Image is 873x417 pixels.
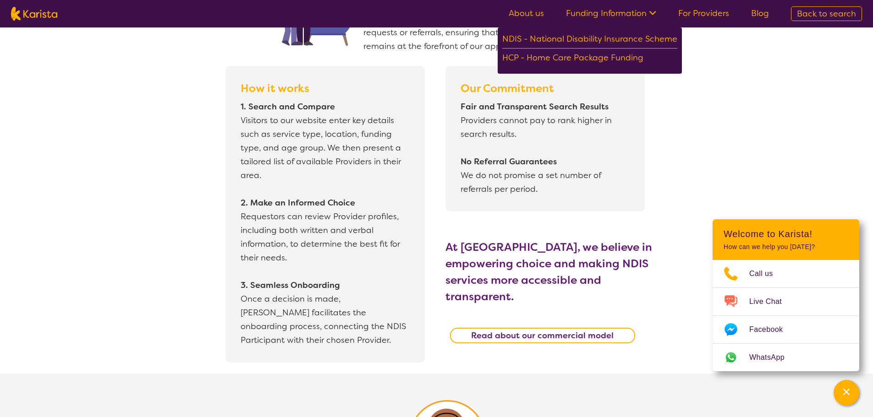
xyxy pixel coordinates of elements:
[11,7,57,21] img: Karista logo
[241,197,355,208] b: 2. Make an Informed Choice
[751,8,769,19] a: Blog
[461,101,609,112] b: Fair and Transparent Search Results
[502,51,677,67] div: HCP - Home Care Package Funding
[834,380,859,406] button: Channel Menu
[509,8,544,19] a: About us
[713,260,859,371] ul: Choose channel
[461,100,629,196] p: Providers cannot pay to rank higher in search results. We do not promise a set number of referral...
[461,156,557,167] b: No Referral Guarantees
[471,330,614,341] b: Read about our commercial model
[724,243,848,251] p: How can we help you [DATE]?
[461,81,554,96] b: Our Commitment
[566,8,656,19] a: Funding Information
[791,6,862,21] a: Back to search
[797,8,856,19] span: Back to search
[241,101,335,112] b: 1. Search and Compare
[724,228,848,239] h2: Welcome to Karista!
[241,81,309,96] b: How it works
[749,323,794,336] span: Facebook
[241,280,340,291] b: 3. Seamless Onboarding
[445,239,665,305] h3: At [GEOGRAPHIC_DATA], we believe in empowering choice and making NDIS services more accessible an...
[713,344,859,371] a: Web link opens in a new tab.
[749,267,784,281] span: Call us
[502,32,677,49] div: NDIS - National Disability Insurance Scheme
[678,8,729,19] a: For Providers
[713,219,859,371] div: Channel Menu
[749,351,796,364] span: WhatsApp
[241,100,409,347] p: Visitors to our website enter key details such as service type, location, funding type, and age g...
[749,295,793,309] span: Live Chat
